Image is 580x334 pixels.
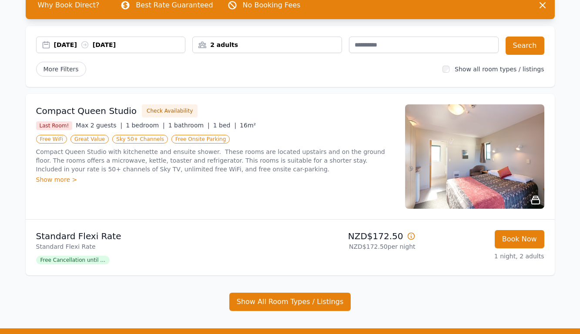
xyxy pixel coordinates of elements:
span: 1 bedroom | [126,122,165,129]
button: Search [506,37,544,55]
span: Great Value [70,135,109,144]
span: Max 2 guests | [76,122,122,129]
div: 2 adults [193,40,342,49]
p: NZD$172.50 per night [294,242,416,251]
div: Show more > [36,175,395,184]
span: Sky 50+ Channels [112,135,168,144]
span: Free Onsite Parking [171,135,230,144]
span: 1 bed | [213,122,236,129]
p: NZD$172.50 [294,230,416,242]
p: 1 night, 2 adults [422,252,544,261]
label: Show all room types / listings [455,66,544,73]
p: Standard Flexi Rate [36,230,287,242]
span: Last Room! [36,121,73,130]
p: Standard Flexi Rate [36,242,287,251]
button: Show All Room Types / Listings [229,293,351,311]
button: Book Now [495,230,544,248]
span: Free WiFi [36,135,67,144]
p: Compact Queen Studio with kitchenette and ensuite shower. These rooms are located upstairs and on... [36,147,395,174]
h3: Compact Queen Studio [36,105,137,117]
span: 1 bathroom | [168,122,210,129]
div: [DATE] [DATE] [54,40,185,49]
span: More Filters [36,62,86,77]
button: Check Availability [142,104,198,117]
span: 16m² [240,122,256,129]
span: Free Cancellation until ... [36,256,110,264]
